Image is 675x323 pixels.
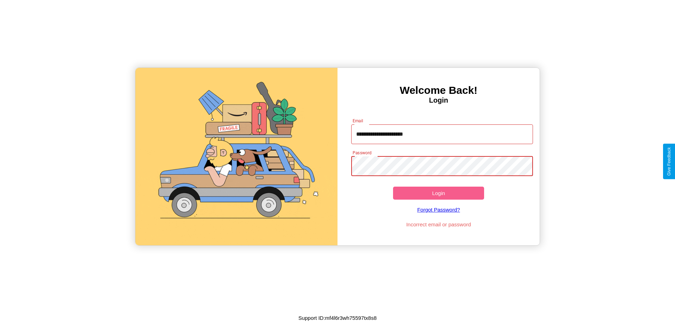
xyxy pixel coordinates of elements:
a: Forgot Password? [348,200,530,220]
div: Give Feedback [667,147,671,176]
button: Login [393,187,484,200]
p: Incorrect email or password [348,220,530,229]
h4: Login [337,96,540,104]
h3: Welcome Back! [337,84,540,96]
p: Support ID: mf4l6r3wh75597tx8s8 [298,313,377,323]
label: Email [353,118,364,124]
img: gif [135,68,337,245]
label: Password [353,150,371,156]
